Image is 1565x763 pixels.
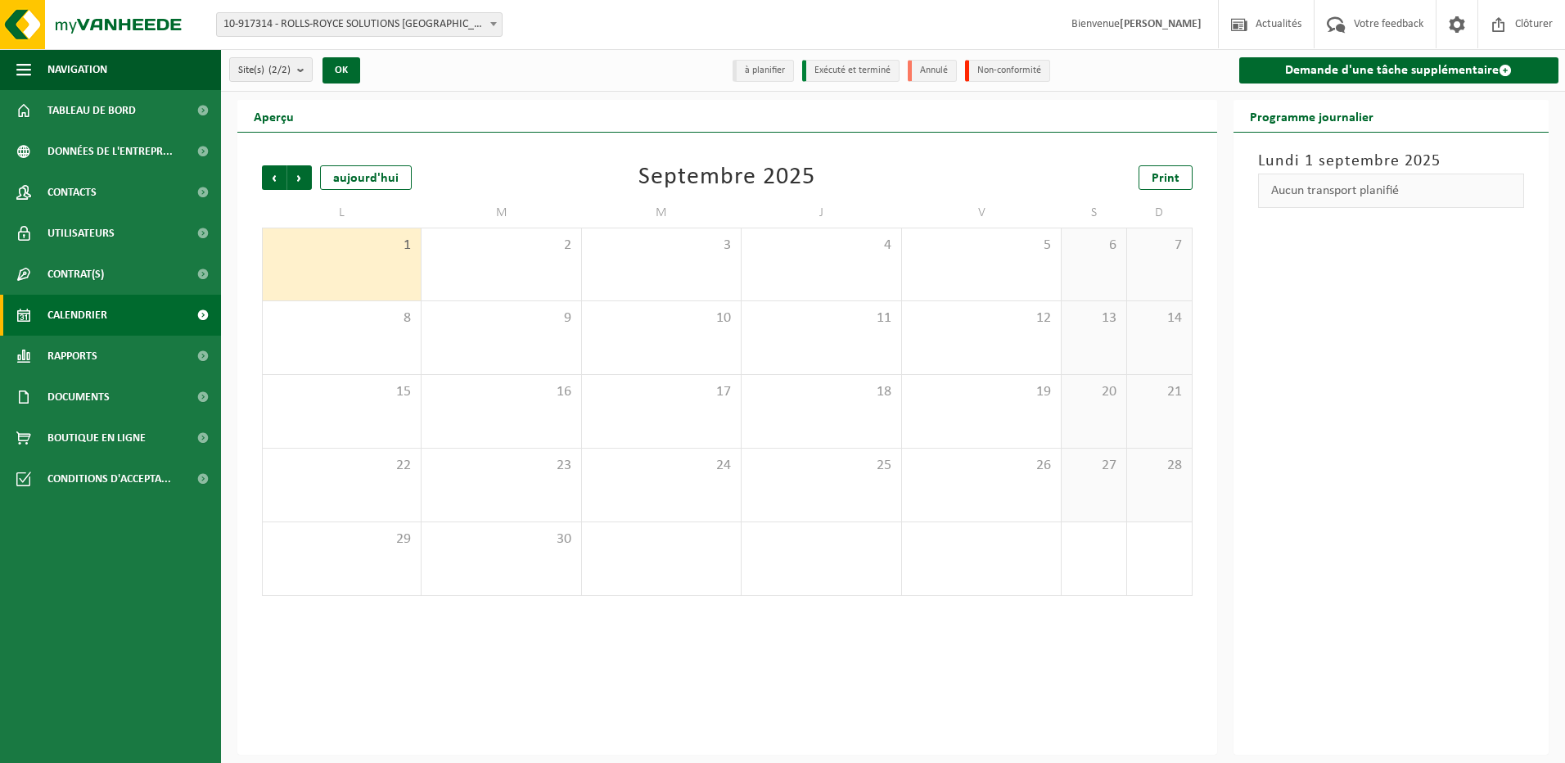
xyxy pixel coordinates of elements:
[590,383,733,401] span: 17
[430,457,572,475] span: 23
[47,458,171,499] span: Conditions d'accepta...
[320,165,412,190] div: aujourd'hui
[750,309,892,327] span: 11
[262,165,286,190] span: Précédent
[582,198,742,228] td: M
[430,309,572,327] span: 9
[1152,172,1179,185] span: Print
[47,90,136,131] span: Tableau de bord
[430,530,572,549] span: 30
[268,65,291,75] count: (2/2)
[1062,198,1127,228] td: S
[638,165,815,190] div: Septembre 2025
[1135,457,1184,475] span: 28
[1070,457,1118,475] span: 27
[47,172,97,213] span: Contacts
[742,198,901,228] td: J
[902,198,1062,228] td: V
[1139,165,1193,190] a: Print
[47,213,115,254] span: Utilisateurs
[1135,383,1184,401] span: 21
[47,295,107,336] span: Calendrier
[750,383,892,401] span: 18
[910,237,1053,255] span: 5
[590,457,733,475] span: 24
[1070,383,1118,401] span: 20
[271,237,413,255] span: 1
[322,57,360,84] button: OK
[47,49,107,90] span: Navigation
[910,309,1053,327] span: 12
[47,254,104,295] span: Contrat(s)
[908,60,957,82] li: Annulé
[262,198,422,228] td: L
[287,165,312,190] span: Suivant
[1127,198,1193,228] td: D
[1239,57,1559,84] a: Demande d'une tâche supplémentaire
[271,309,413,327] span: 8
[590,237,733,255] span: 3
[47,131,173,172] span: Données de l'entrepr...
[47,377,110,418] span: Documents
[1070,237,1118,255] span: 6
[750,237,892,255] span: 4
[733,60,794,82] li: à planifier
[590,309,733,327] span: 10
[1070,309,1118,327] span: 13
[237,100,310,132] h2: Aperçu
[430,383,572,401] span: 16
[1135,237,1184,255] span: 7
[217,13,502,36] span: 10-917314 - ROLLS-ROYCE SOLUTIONS LIÈGE SA - GRÂCE-HOLLOGNE
[430,237,572,255] span: 2
[47,418,146,458] span: Boutique en ligne
[422,198,581,228] td: M
[1234,100,1390,132] h2: Programme journalier
[216,12,503,37] span: 10-917314 - ROLLS-ROYCE SOLUTIONS LIÈGE SA - GRÂCE-HOLLOGNE
[1135,309,1184,327] span: 14
[965,60,1050,82] li: Non-conformité
[1258,174,1525,208] div: Aucun transport planifié
[910,457,1053,475] span: 26
[271,383,413,401] span: 15
[1258,149,1525,174] h3: Lundi 1 septembre 2025
[271,457,413,475] span: 22
[47,336,97,377] span: Rapports
[1120,18,1202,30] strong: [PERSON_NAME]
[271,530,413,549] span: 29
[802,60,900,82] li: Exécuté et terminé
[238,58,291,83] span: Site(s)
[229,57,313,82] button: Site(s)(2/2)
[750,457,892,475] span: 25
[910,383,1053,401] span: 19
